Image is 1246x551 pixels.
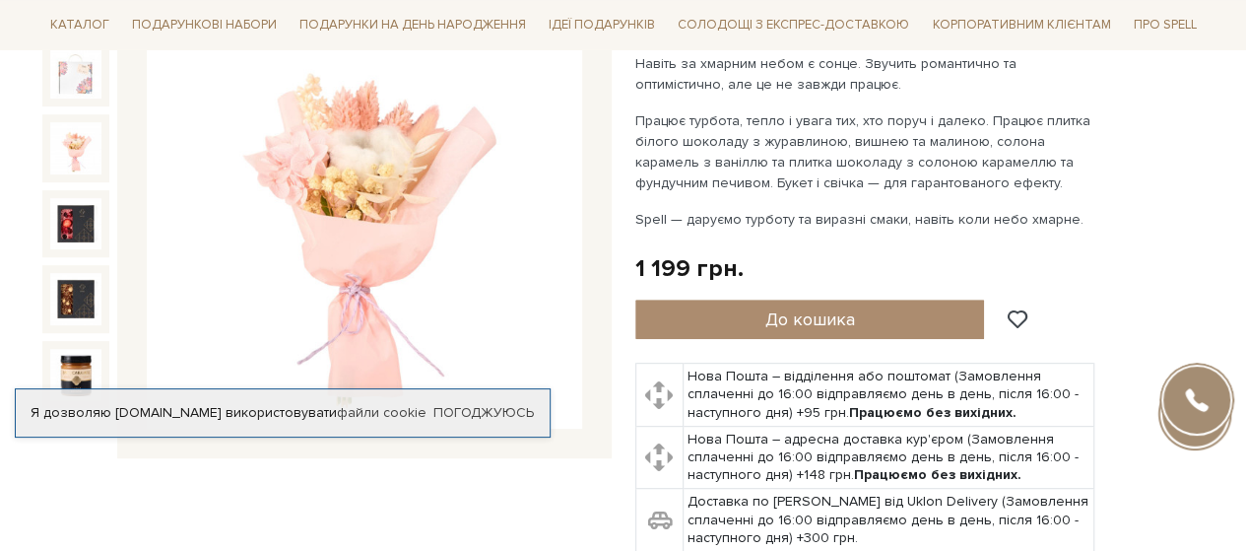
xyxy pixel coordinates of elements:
[50,198,101,249] img: Подарунок Сонце з-за хмар
[635,300,985,339] button: До кошика
[635,209,1097,230] p: Spell — даруємо турботу та виразні смаки, навіть коли небо хмарне.
[50,47,101,99] img: Подарунок Сонце з-за хмар
[670,8,917,41] a: Солодощі з експрес-доставкою
[683,426,1093,489] td: Нова Пошта – адресна доставка кур'єром (Замовлення сплаченні до 16:00 відправляємо день в день, п...
[433,404,534,422] a: Погоджуюсь
[683,364,1093,427] td: Нова Пошта – відділення або поштомат (Замовлення сплаченні до 16:00 відправляємо день в день, піс...
[635,253,744,284] div: 1 199 грн.
[124,10,285,40] span: Подарункові набори
[764,309,854,330] span: До кошика
[50,122,101,173] img: Подарунок Сонце з-за хмар
[42,10,117,40] span: Каталог
[50,349,101,400] img: Подарунок Сонце з-за хмар
[541,10,663,40] span: Ідеї подарунків
[924,8,1118,41] a: Корпоративним клієнтам
[635,53,1097,95] p: Навіть за хмарним небом є сонце. Звучить романтично та оптимістично, але це не завжди працює.
[292,10,534,40] span: Подарунки на День народження
[635,110,1097,193] p: Працює турбота, тепло і увага тих, хто поруч і далеко. Працює плитка білого шоколаду з журавлиною...
[16,404,550,422] div: Я дозволяю [DOMAIN_NAME] використовувати
[337,404,426,421] a: файли cookie
[1125,10,1204,40] span: Про Spell
[50,273,101,324] img: Подарунок Сонце з-за хмар
[849,404,1016,421] b: Працюємо без вихідних.
[854,466,1021,483] b: Працюємо без вихідних.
